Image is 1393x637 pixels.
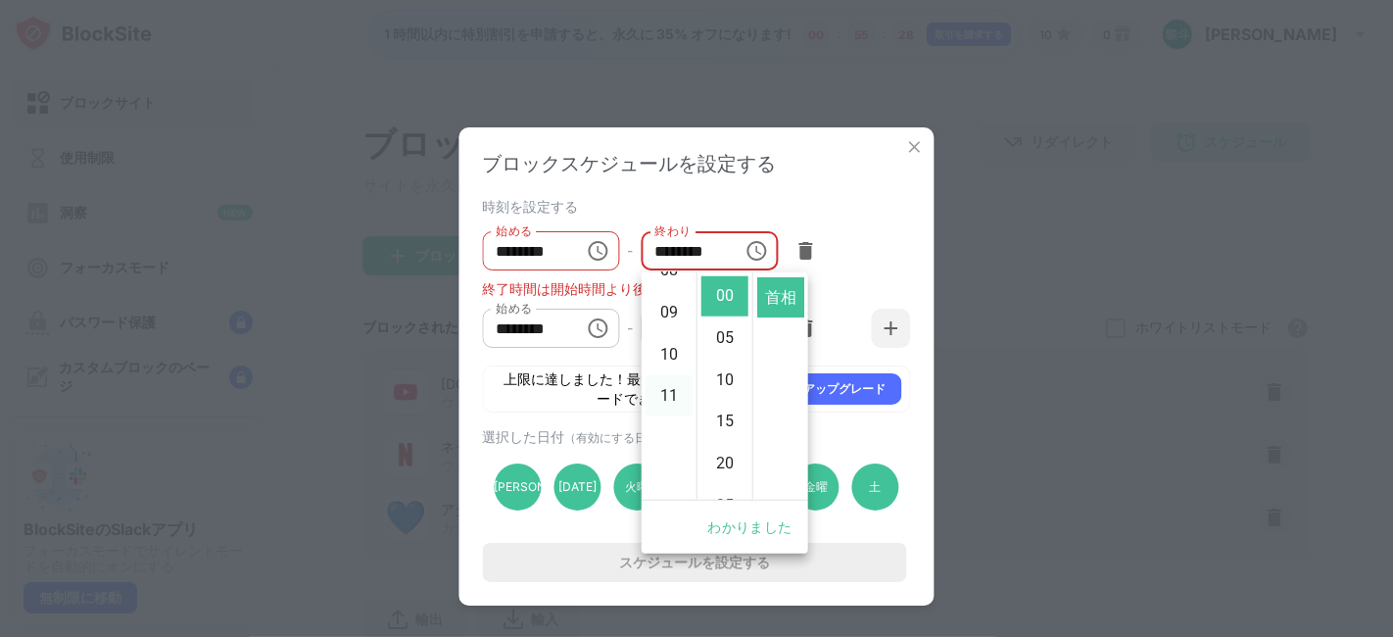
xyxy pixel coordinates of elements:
[696,272,752,500] ul: 分を選択
[869,479,881,494] font: 土
[701,402,748,442] li: 15分
[565,430,789,445] font: （有効にする日をクリックしてください）
[660,261,678,279] font: 08
[625,479,648,494] font: 火曜
[495,479,590,494] font: [PERSON_NAME]
[765,287,796,306] font: 首相
[578,231,617,270] button: Choose time, selected time is 10:00 PM
[642,272,696,500] ul: 時間を選択
[701,276,748,317] li: 0分
[716,413,734,431] font: 15
[660,344,678,363] font: 10
[752,272,808,500] ul: 午前を選択
[716,455,734,473] font: 20
[627,242,633,259] font: -
[804,479,828,494] font: 金曜
[737,231,776,270] button: 時間を選択してください。選択された時間は午後1時です。
[627,319,633,336] font: -
[646,333,693,373] li: 10時間
[699,509,799,546] button: わかりました
[654,224,690,238] font: 終わり
[483,280,785,297] font: 終了時間は開始時間より後にする必要があります
[504,370,772,407] font: 上限に達しました！最大5回までアップグレードできます
[646,292,693,332] li: 9時間
[701,444,748,484] li: 20分
[757,235,804,275] li: 午前
[660,302,678,320] font: 09
[716,287,734,306] font: 00
[660,386,678,405] font: 11
[483,198,579,215] font: 時刻を設定する
[483,428,565,445] font: 選択した日付
[905,137,925,157] img: x-button.svg
[558,479,597,494] font: [DATE]
[701,318,748,359] li: 5分
[646,250,693,290] li: 8時間
[646,375,693,416] li: 11時間
[804,381,887,396] font: アップグレード
[716,328,734,347] font: 05
[578,309,617,348] button: 時間を選択してください。選択された時間は午前12時です。
[619,554,770,570] font: スケジュールを設定する
[497,302,532,316] font: 始める
[716,370,734,389] font: 10
[701,360,748,400] li: 10分
[497,224,532,238] font: 始める
[757,277,804,318] li: 首相
[483,152,777,175] font: ブロックスケジュールを設定する
[716,496,734,514] font: 25
[701,486,748,526] li: 25分
[707,519,792,535] font: わかりました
